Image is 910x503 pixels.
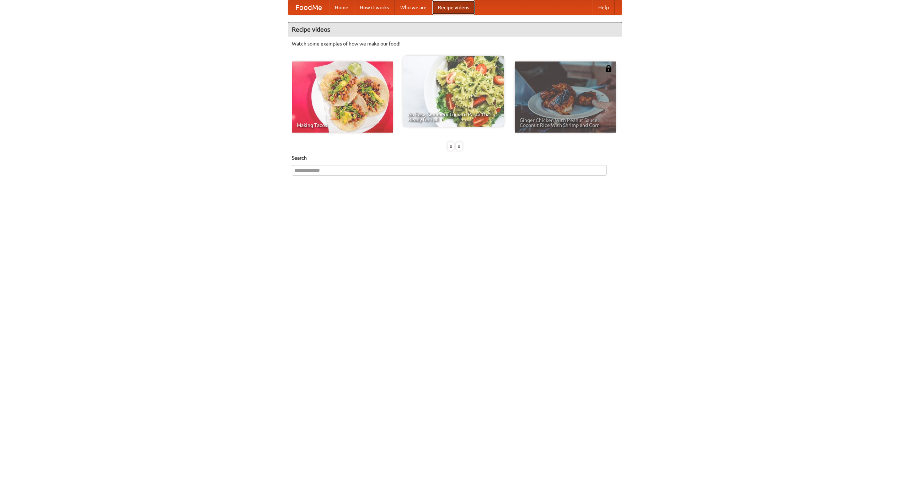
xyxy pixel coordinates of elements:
a: Recipe videos [432,0,475,15]
span: Making Tacos [297,123,388,128]
a: Who we are [395,0,432,15]
a: FoodMe [288,0,329,15]
h4: Recipe videos [288,22,622,37]
a: Making Tacos [292,61,393,133]
div: « [448,142,454,151]
h5: Search [292,154,618,161]
span: An Easy, Summery Tomato Pasta That's Ready for Fall [408,112,499,122]
div: » [456,142,462,151]
a: Home [329,0,354,15]
a: How it works [354,0,395,15]
a: An Easy, Summery Tomato Pasta That's Ready for Fall [403,56,504,127]
p: Watch some examples of how we make our food! [292,40,618,47]
a: Help [593,0,615,15]
img: 483408.png [605,65,612,72]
